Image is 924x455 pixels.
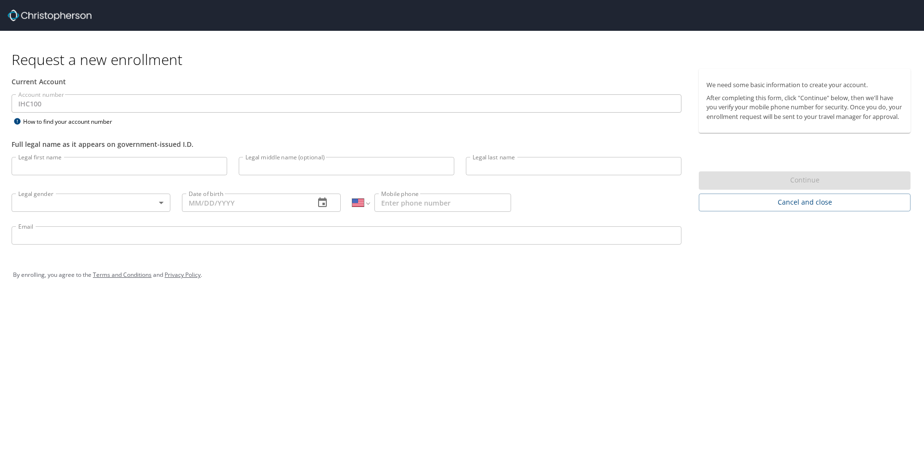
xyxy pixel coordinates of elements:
input: Enter phone number [374,194,511,212]
a: Terms and Conditions [93,271,152,279]
img: cbt logo [8,10,91,21]
div: By enrolling, you agree to the and . [13,263,911,287]
div: How to find your account number [12,116,132,128]
h1: Request a new enrollment [12,50,918,69]
p: We need some basic information to create your account. [706,80,903,90]
a: Privacy Policy [165,271,201,279]
p: After completing this form, click "Continue" below, then we'll have you verify your mobile phone ... [706,93,903,121]
input: MM/DD/YYYY [182,194,307,212]
div: Current Account [12,77,681,87]
button: Cancel and close [699,194,911,211]
span: Cancel and close [706,196,903,208]
div: ​ [12,194,170,212]
div: Full legal name as it appears on government-issued I.D. [12,139,681,149]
